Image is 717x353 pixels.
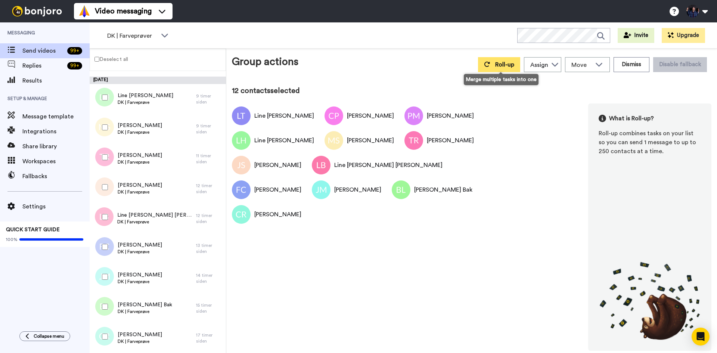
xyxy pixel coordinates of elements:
[325,131,343,150] img: Image of Morten Borre Sørensen
[117,211,192,219] span: Line [PERSON_NAME] [PERSON_NAME]
[196,93,222,105] div: 9 timer siden
[118,129,162,135] span: DK | Farveprøve
[232,131,251,150] img: Image of Line Elk Hansen
[404,131,423,150] img: Image of Thomas Renneberg
[118,338,162,344] span: DK | Farveprøve
[118,309,172,315] span: DK | Farveprøve
[67,47,82,55] div: 99 +
[414,185,472,194] div: [PERSON_NAME] Bak
[22,61,64,70] span: Replies
[196,272,222,284] div: 14 timer siden
[196,332,222,344] div: 17 timer siden
[530,61,548,69] div: Assign
[118,99,173,105] span: DK | Farveprøve
[196,302,222,314] div: 15 timer siden
[117,219,192,225] span: DK | Farveprøve
[94,57,99,62] input: Deselect all
[19,331,70,341] button: Collapse menu
[90,55,128,64] label: Deselect all
[232,106,251,125] img: Image of Line Tranberg
[118,92,173,99] span: Line [PERSON_NAME]
[312,156,330,174] img: Image of Line Bruun nielsen
[67,62,82,69] div: 99 +
[347,136,394,145] div: [PERSON_NAME]
[232,54,298,72] div: Group actions
[118,241,162,249] span: [PERSON_NAME]
[22,172,90,181] span: Fallbacks
[254,210,301,219] div: [PERSON_NAME]
[22,112,90,121] span: Message template
[495,62,514,68] span: Roll-up
[22,157,90,166] span: Workspaces
[334,185,381,194] div: [PERSON_NAME]
[107,31,157,40] span: DK | Farveprøver
[478,57,520,72] button: Roll-up
[22,202,90,211] span: Settings
[325,106,343,125] img: Image of Caroline Petersen
[6,227,60,232] span: QUICK START GUIDE
[692,328,710,346] div: Open Intercom Messenger
[334,161,443,170] div: Line [PERSON_NAME] [PERSON_NAME]
[312,180,330,199] img: Image of Jeanne Modin
[196,123,222,135] div: 9 timer siden
[254,185,301,194] div: [PERSON_NAME]
[118,301,172,309] span: [PERSON_NAME] Bak
[618,28,654,43] button: Invite
[347,111,394,120] div: [PERSON_NAME]
[232,86,711,96] div: 12 contacts selected
[571,61,592,69] span: Move
[232,205,251,224] img: Image of Christian Rosendahl
[118,249,162,255] span: DK | Farveprøve
[22,142,90,151] span: Share library
[404,106,423,125] img: Image of Pernille Møller
[78,5,90,17] img: vm-color.svg
[254,111,314,120] div: Line [PERSON_NAME]
[254,136,314,145] div: Line [PERSON_NAME]
[653,57,707,72] button: Disable fallback
[118,182,162,189] span: [PERSON_NAME]
[90,77,226,84] div: [DATE]
[232,156,251,174] img: Image of Jens Stengaard
[392,180,410,199] img: Image of Britt Laursen Bak
[34,333,64,339] span: Collapse menu
[6,236,18,242] span: 100%
[22,46,64,55] span: Send videos
[599,261,701,340] img: joro-roll.png
[196,183,222,195] div: 12 timer siden
[118,122,162,129] span: [PERSON_NAME]
[609,114,654,123] span: What is Roll-up?
[232,180,251,199] img: Image of Frederik Carlsson
[464,74,538,85] div: Merge multiple tasks into one
[95,6,152,16] span: Video messaging
[662,28,705,43] button: Upgrade
[118,152,162,159] span: [PERSON_NAME]
[22,127,90,136] span: Integrations
[118,279,162,285] span: DK | Farveprøve
[254,161,301,170] div: [PERSON_NAME]
[427,111,474,120] div: [PERSON_NAME]
[118,159,162,165] span: DK | Farveprøve
[196,242,222,254] div: 13 timer siden
[22,76,90,85] span: Results
[614,57,649,72] button: Dismiss
[196,153,222,165] div: 11 timer siden
[118,189,162,195] span: DK | Farveprøve
[427,136,474,145] div: [PERSON_NAME]
[196,213,222,225] div: 12 timer siden
[599,129,701,156] div: Roll-up combines tasks on your list so you can send 1 message to up to 250 contacts at a time.
[9,6,65,16] img: bj-logo-header-white.svg
[118,271,162,279] span: [PERSON_NAME]
[118,331,162,338] span: [PERSON_NAME]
